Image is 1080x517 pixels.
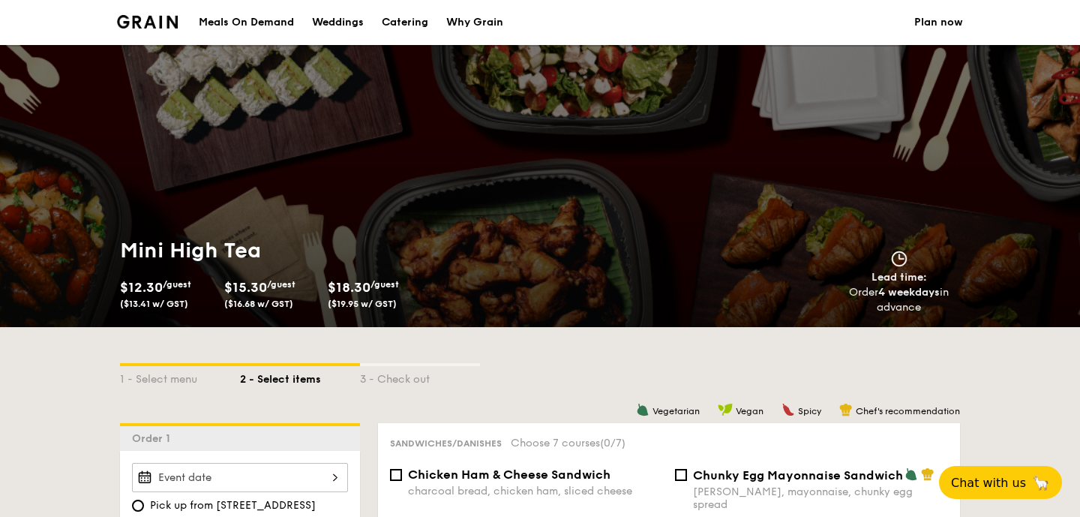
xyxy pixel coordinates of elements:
div: 2 - Select items [240,366,360,387]
span: Chat with us [951,476,1026,490]
strong: 4 weekdays [878,286,940,299]
img: icon-vegetarian.fe4039eb.svg [636,403,649,416]
span: Vegetarian [652,406,700,416]
span: /guest [370,279,399,290]
span: Pick up from [STREET_ADDRESS] [150,498,316,513]
div: [PERSON_NAME], mayonnaise, chunky egg spread [693,485,948,511]
img: icon-clock.2db775ea.svg [888,251,910,267]
span: ($19.95 w/ GST) [328,299,397,309]
span: Choose 7 courses [511,437,625,449]
span: Vegan [736,406,763,416]
span: /guest [267,279,295,290]
span: $15.30 [224,279,267,296]
span: ($16.68 w/ GST) [224,299,293,309]
img: Grain [117,15,178,29]
span: Chicken Ham & Cheese Sandwich [408,467,610,482]
span: Chunky Egg Mayonnaise Sandwich [693,468,903,482]
span: /guest [163,279,191,290]
span: Sandwiches/Danishes [390,438,502,449]
span: (0/7) [600,437,625,449]
span: $12.30 [120,279,163,296]
div: Order in advance [832,285,966,315]
a: Logotype [117,15,178,29]
div: 3 - Check out [360,366,480,387]
span: 🦙 [1032,474,1050,491]
span: Chef's recommendation [856,406,960,416]
img: icon-chef-hat.a58ddaea.svg [921,467,934,481]
input: Pick up from [STREET_ADDRESS] [132,500,144,512]
span: ($13.41 w/ GST) [120,299,188,309]
input: Chicken Ham & Cheese Sandwichcharcoal bread, chicken ham, sliced cheese [390,469,402,481]
img: icon-chef-hat.a58ddaea.svg [839,403,853,416]
button: Chat with us🦙 [939,466,1062,499]
input: Chunky Egg Mayonnaise Sandwich[PERSON_NAME], mayonnaise, chunky egg spread [675,469,687,481]
img: icon-vegetarian.fe4039eb.svg [904,467,918,481]
input: Event date [132,463,348,492]
span: Spicy [798,406,821,416]
div: 1 - Select menu [120,366,240,387]
span: Lead time: [871,271,927,284]
img: icon-spicy.37a8142b.svg [781,403,795,416]
span: Order 1 [132,432,176,445]
div: charcoal bread, chicken ham, sliced cheese [408,485,663,497]
h1: Mini High Tea [120,237,534,264]
img: icon-vegan.f8ff3823.svg [718,403,733,416]
span: $18.30 [328,279,370,296]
